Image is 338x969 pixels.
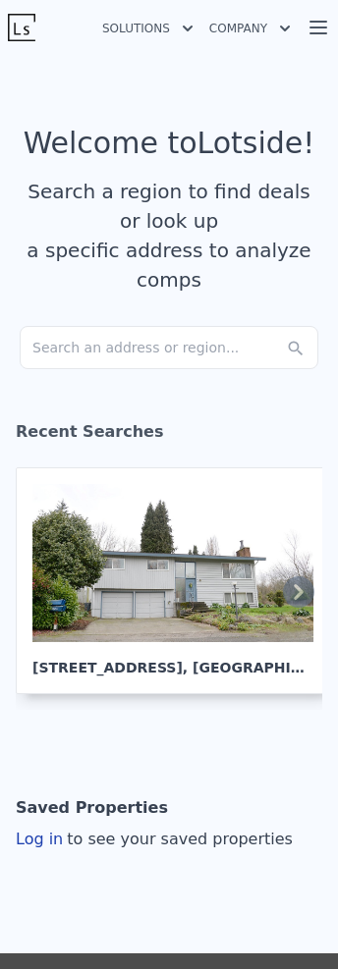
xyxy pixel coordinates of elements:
[16,828,293,851] div: Log in
[16,404,322,467] div: Recent Searches
[63,830,293,848] span: to see your saved properties
[24,126,315,161] div: Welcome to Lotside !
[16,177,322,295] div: Search a region to find deals or look up a specific address to analyze comps
[94,11,201,46] button: Solutions
[16,788,168,828] div: Saved Properties
[20,326,318,369] div: Search an address or region...
[32,642,313,677] div: [STREET_ADDRESS] , [GEOGRAPHIC_DATA]
[201,11,303,46] button: Company
[8,14,35,41] img: Lotside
